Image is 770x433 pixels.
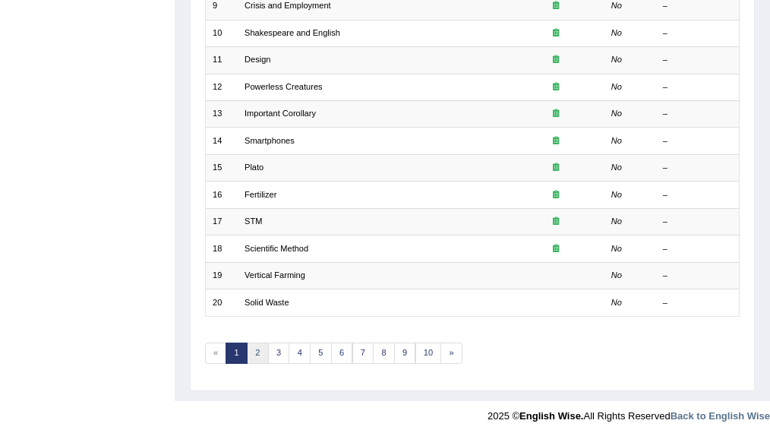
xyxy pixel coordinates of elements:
[205,343,227,364] span: «
[611,136,622,145] em: No
[611,190,622,199] em: No
[611,28,622,37] em: No
[245,109,316,118] a: Important Corollary
[205,289,238,316] td: 20
[514,162,597,174] div: Exam occurring question
[611,216,622,226] em: No
[205,101,238,128] td: 13
[245,82,323,91] a: Powerless Creatures
[671,410,770,422] a: Back to English Wise
[611,1,622,10] em: No
[663,162,732,174] div: –
[514,108,597,120] div: Exam occurring question
[514,81,597,93] div: Exam occurring question
[310,343,332,364] a: 5
[245,55,270,64] a: Design
[663,27,732,40] div: –
[245,270,305,280] a: Vertical Farming
[514,189,597,201] div: Exam occurring question
[373,343,395,364] a: 8
[245,136,295,145] a: Smartphones
[205,20,238,46] td: 10
[663,297,732,309] div: –
[247,343,269,364] a: 2
[205,128,238,154] td: 14
[331,343,353,364] a: 6
[440,343,462,364] a: »
[514,216,597,228] div: Exam occurring question
[514,54,597,66] div: Exam occurring question
[245,28,340,37] a: Shakespeare and English
[394,343,416,364] a: 9
[245,216,262,226] a: STM
[611,244,622,253] em: No
[519,410,583,422] strong: English Wise.
[205,262,238,289] td: 19
[611,55,622,64] em: No
[205,74,238,100] td: 12
[611,109,622,118] em: No
[663,216,732,228] div: –
[611,82,622,91] em: No
[205,47,238,74] td: 11
[663,270,732,282] div: –
[245,190,276,199] a: Fertilizer
[663,189,732,201] div: –
[488,401,770,423] div: 2025 © All Rights Reserved
[245,163,264,172] a: Plato
[663,108,732,120] div: –
[268,343,290,364] a: 3
[205,154,238,181] td: 15
[205,235,238,262] td: 18
[663,135,732,147] div: –
[514,27,597,40] div: Exam occurring question
[205,208,238,235] td: 17
[289,343,311,364] a: 4
[415,343,442,364] a: 10
[611,298,622,307] em: No
[611,270,622,280] em: No
[514,135,597,147] div: Exam occurring question
[663,243,732,255] div: –
[611,163,622,172] em: No
[245,244,308,253] a: Scientific Method
[245,298,289,307] a: Solid Waste
[663,81,732,93] div: –
[352,343,374,364] a: 7
[245,1,331,10] a: Crisis and Employment
[226,343,248,364] a: 1
[205,182,238,208] td: 16
[514,243,597,255] div: Exam occurring question
[663,54,732,66] div: –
